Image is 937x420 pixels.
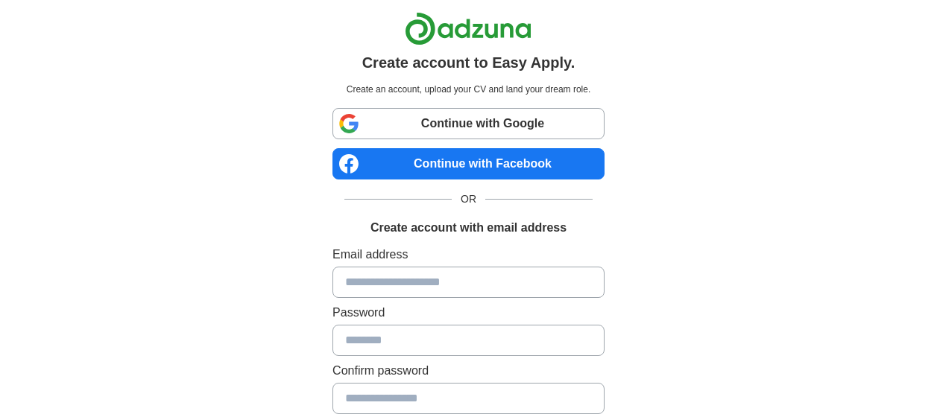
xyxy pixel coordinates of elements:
[362,51,575,74] h1: Create account to Easy Apply.
[335,83,602,96] p: Create an account, upload your CV and land your dream role.
[370,219,567,237] h1: Create account with email address
[332,108,605,139] a: Continue with Google
[332,304,605,322] label: Password
[452,191,485,207] span: OR
[332,246,605,264] label: Email address
[332,148,605,179] a: Continue with Facebook
[405,12,531,45] img: Adzuna logo
[332,362,605,380] label: Confirm password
